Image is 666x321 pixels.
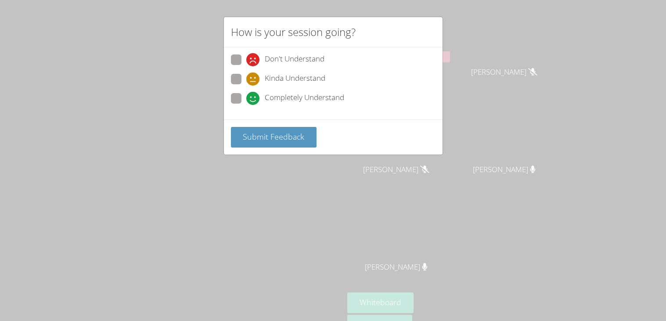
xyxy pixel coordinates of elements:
h2: How is your session going? [231,24,356,40]
span: Kinda Understand [265,72,325,86]
span: Don't Understand [265,53,324,66]
button: Submit Feedback [231,127,317,148]
span: Submit Feedback [243,131,304,142]
span: Completely Understand [265,92,344,105]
